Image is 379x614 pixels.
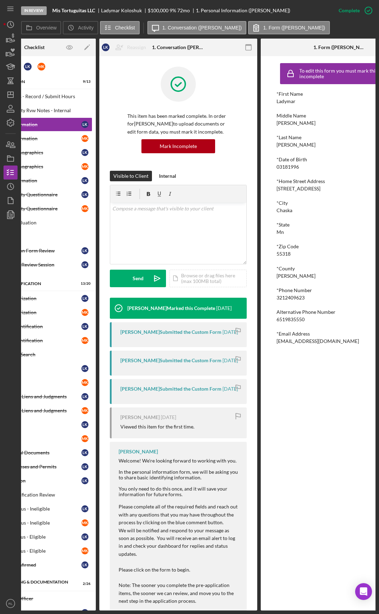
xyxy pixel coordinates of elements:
div: L K [81,421,88,428]
div: 6519835550 [277,317,305,322]
div: L K [81,505,88,512]
div: M K [81,135,88,142]
div: [PERSON_NAME] [277,273,315,279]
div: Checklist [24,45,45,50]
div: 3212409623 [277,295,305,301]
div: L K [81,477,88,484]
div: M K [81,435,88,442]
div: 55318 [277,251,291,257]
div: M K [81,519,88,526]
div: 2 / 26 [78,582,91,586]
div: M K [81,407,88,414]
div: L K [81,261,88,268]
button: LKReassign [98,40,153,54]
div: L K [81,449,88,456]
div: [PERSON_NAME] [277,142,315,148]
div: M K [38,63,45,70]
b: Mis Tortuguitas LLC [52,8,95,13]
div: Ladymar Koloshuk [101,8,148,13]
div: Ladymar [277,99,295,104]
div: M K [81,337,88,344]
div: Send [133,270,144,287]
p: Please complete all of the required fields and reach out with any questions that you may have thr... [119,503,240,526]
div: L K [81,295,88,302]
div: L K [81,365,88,372]
div: [PERSON_NAME] Submitted the Custom Form [120,386,221,392]
div: Mark Incomplete [160,139,197,153]
div: Viewed this item for the first time. [120,424,194,430]
button: Checklist [100,21,140,34]
time: 2025-08-26 14:04 [222,329,238,335]
button: Complete [332,4,375,18]
div: Open Intercom Messenger [355,583,372,600]
div: 13 / 20 [78,282,91,286]
div: [PERSON_NAME] Marked this Complete [127,305,215,311]
div: M K [81,309,88,316]
div: L K [81,121,88,128]
div: [PERSON_NAME] [120,414,160,420]
label: Activity [78,25,93,31]
div: L K [81,463,88,470]
div: L K [81,561,88,568]
div: 03181996 [277,164,299,170]
label: Overview [36,25,56,31]
label: 1. Conversation ([PERSON_NAME]) [162,25,242,31]
time: 2025-08-19 20:05 [222,358,238,363]
div: M K [81,205,88,212]
button: Activity [63,21,98,34]
div: 9 % [169,8,176,13]
div: In the personal information form, we will be asking you to share basic identifying information. [119,469,240,480]
button: Mark Incomplete [141,139,215,153]
button: Send [110,270,166,287]
div: L K [102,43,109,51]
div: M K [81,379,88,386]
div: You only need to do this once, and it will save your information for future forms. [119,486,240,497]
div: 72 mo [177,8,190,13]
div: [EMAIL_ADDRESS][DOMAIN_NAME] [277,338,359,344]
div: [PERSON_NAME] [119,449,158,454]
button: Overview [21,21,61,34]
button: 1. Conversation ([PERSON_NAME]) [147,21,246,34]
div: L K [81,177,88,184]
div: Reassign [127,40,146,54]
div: Mn [277,229,284,235]
div: M K [81,163,88,170]
p: Please click on the form to begin. [119,566,240,574]
div: L K [81,323,88,330]
label: 1. Form ([PERSON_NAME]) [263,25,325,31]
div: L K [81,247,88,254]
div: L K [81,149,88,156]
div: [PERSON_NAME] Submitted the Custom Form [120,358,221,363]
div: 1. Personal Information ([PERSON_NAME]) [196,8,290,13]
div: In Review [21,6,47,15]
div: L K [24,63,32,70]
time: 2025-08-26 14:11 [216,305,232,311]
div: L K [81,533,88,540]
div: L K [81,191,88,198]
div: 1. Form ([PERSON_NAME]) [313,45,366,50]
label: Checklist [115,25,135,31]
button: RL [4,596,18,610]
button: Internal [155,171,180,181]
div: Internal [159,171,176,181]
time: 2025-08-19 19:34 [222,386,238,392]
button: 1. Form ([PERSON_NAME]) [248,21,330,34]
button: Visible to Client [110,171,152,181]
div: [PERSON_NAME] [277,120,315,126]
span: $100,000 [148,7,168,13]
time: 2025-08-19 19:32 [161,414,176,420]
div: Complete [339,4,360,18]
div: 9 / 13 [78,80,91,84]
div: Welcome! We're looking forward to working with you. [119,458,240,469]
div: Chaska [277,208,292,213]
p: This item has been marked complete. In order for [PERSON_NAME] to upload documents or edit form d... [127,112,229,136]
div: [STREET_ADDRESS] [277,186,320,191]
div: L K [81,393,88,400]
div: [PERSON_NAME] Submitted the Custom Form [120,329,221,335]
p: Note: The sooner you complete the pre-application items, the sooner we can review, and move you t... [119,581,240,605]
p: We will be notified and respond to your message as soon as possible. You will receive an email al... [119,527,240,558]
div: M K [81,547,88,554]
div: 1. Conversation ([PERSON_NAME]) [152,45,205,50]
text: RL [8,602,13,606]
div: Visible to Client [113,171,148,181]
